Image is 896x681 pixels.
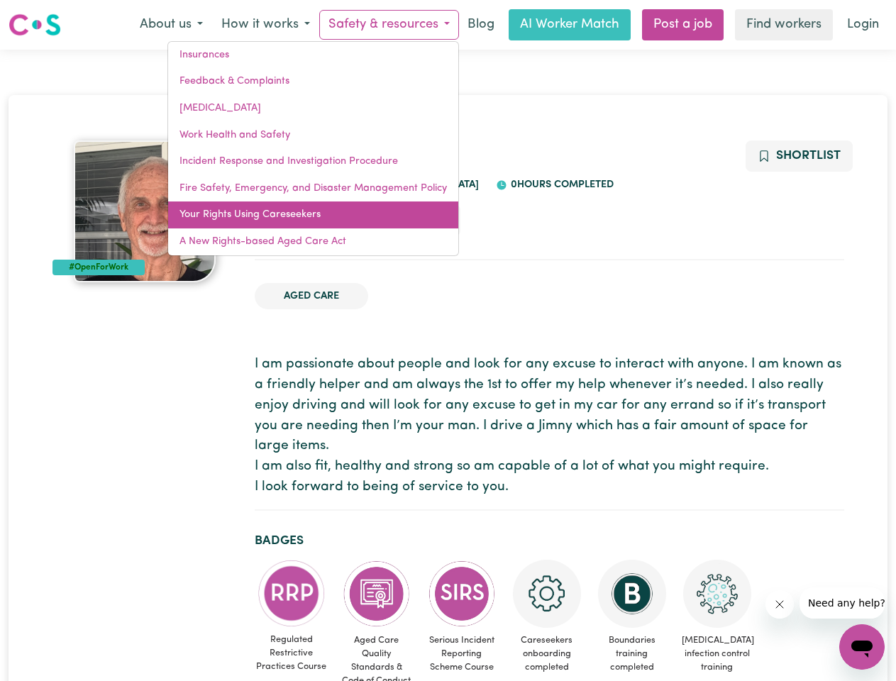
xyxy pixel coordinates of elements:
span: Boundaries training completed [595,628,669,680]
span: 0 hours completed [507,179,614,190]
a: [MEDICAL_DATA] [168,95,458,122]
button: Safety & resources [319,10,459,40]
button: How it works [212,10,319,40]
img: CS Academy: Regulated Restrictive Practices course completed [258,560,326,627]
button: Add to shortlist [746,140,853,172]
iframe: Button to launch messaging window [839,624,885,670]
p: I am passionate about people and look for any excuse to interact with anyone. I am known as a fri... [255,355,844,498]
h2: Badges [255,533,844,548]
a: Careseekers logo [9,9,61,41]
a: Kenneth's profile picture'#OpenForWork [52,140,238,282]
img: Kenneth [74,140,216,282]
span: Regulated Restrictive Practices Course [255,627,328,680]
div: #OpenForWork [52,260,145,275]
a: AI Worker Match [509,9,631,40]
a: Login [839,9,887,40]
span: Careseekers onboarding completed [510,628,584,680]
iframe: Message from company [800,587,885,619]
img: CS Academy: Boundaries in care and support work course completed [598,560,666,628]
a: A New Rights-based Aged Care Act [168,228,458,255]
div: Safety & resources [167,41,459,256]
iframe: Close message [765,590,794,619]
a: Post a job [642,9,724,40]
a: Incident Response and Investigation Procedure [168,148,458,175]
img: CS Academy: Serious Incident Reporting Scheme course completed [428,560,496,628]
img: CS Academy: Aged Care Quality Standards & Code of Conduct course completed [343,560,411,628]
a: Find workers [735,9,833,40]
a: Feedback & Complaints [168,68,458,95]
img: CS Academy: Careseekers Onboarding course completed [513,560,581,628]
a: Insurances [168,42,458,69]
a: Fire Safety, Emergency, and Disaster Management Policy [168,175,458,202]
a: Your Rights Using Careseekers [168,201,458,228]
span: [MEDICAL_DATA] infection control training [680,628,754,680]
a: Blog [459,9,503,40]
img: Careseekers logo [9,12,61,38]
button: About us [131,10,212,40]
li: Aged Care [255,283,368,310]
span: Serious Incident Reporting Scheme Course [425,628,499,680]
span: Shortlist [776,150,841,162]
span: Need any help? [9,10,86,21]
a: Work Health and Safety [168,122,458,149]
img: CS Academy: COVID-19 Infection Control Training course completed [683,560,751,628]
